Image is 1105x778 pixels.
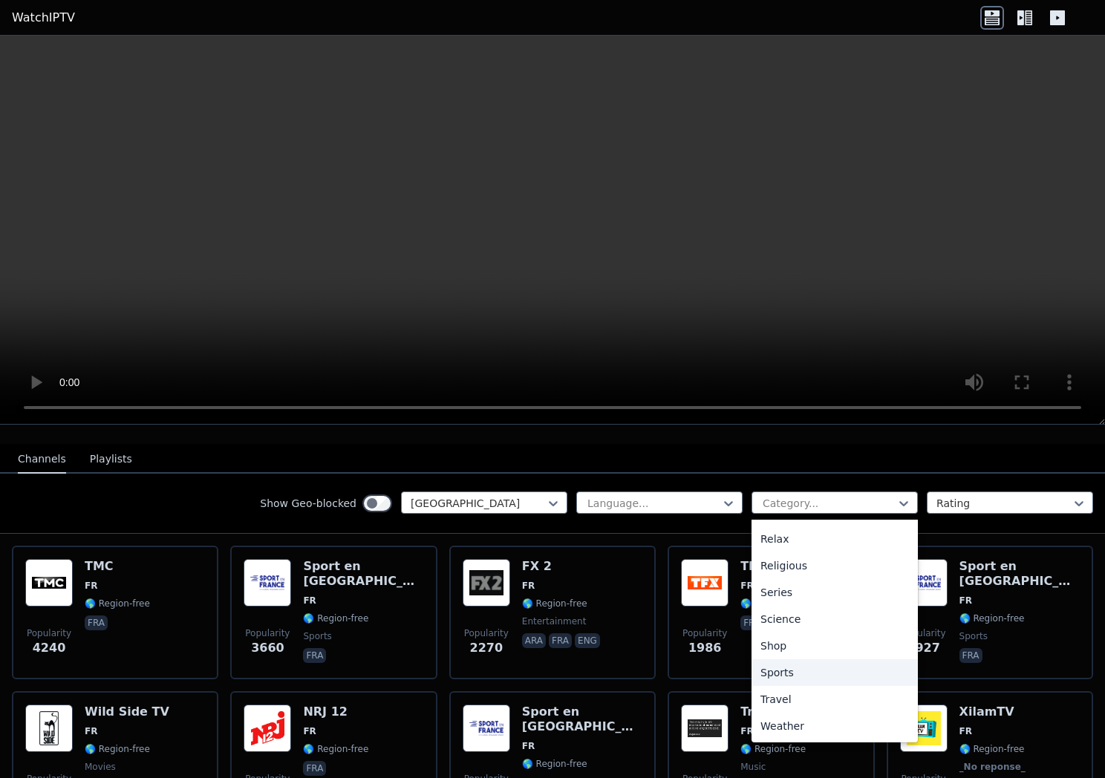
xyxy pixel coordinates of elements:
h6: Trace Urban [740,705,822,719]
span: FR [303,595,316,607]
h6: Sport en [GEOGRAPHIC_DATA] [522,705,642,734]
span: 🌎 Region-free [85,743,150,755]
h6: TFX [740,559,806,574]
div: Relax [752,526,918,552]
span: FR [522,740,535,752]
span: sports [959,630,988,642]
img: Sport en France [463,705,510,752]
span: FR [959,595,972,607]
span: 🌎 Region-free [85,598,150,609]
p: fra [959,648,982,663]
h6: XilamTV [959,705,1029,719]
span: 🌎 Region-free [740,743,806,755]
div: Weather [752,713,918,739]
span: 🌎 Region-free [303,743,368,755]
span: FR [85,725,97,737]
h6: TMC [85,559,150,574]
span: FR [522,580,535,592]
img: Sport en France [244,559,291,607]
span: FR [85,580,97,592]
div: Religious [752,552,918,579]
img: Trace Urban [681,705,728,752]
div: Sports [752,659,918,686]
span: 1927 [907,639,940,657]
span: Popularity [27,627,71,639]
p: eng [575,633,600,648]
p: ara [522,633,546,648]
button: Playlists [90,445,132,474]
span: FR [740,725,753,737]
img: XilamTV [900,705,948,752]
span: 🌎 Region-free [303,612,368,624]
p: fra [549,633,572,648]
div: Travel [752,686,918,713]
p: fra [303,648,326,663]
h6: Sport en [GEOGRAPHIC_DATA] [959,559,1080,589]
span: 🌎 Region-free [522,598,587,609]
img: TFX [681,559,728,607]
div: Series [752,579,918,606]
span: 2270 [470,639,503,657]
h6: Sport en [GEOGRAPHIC_DATA] [303,559,423,589]
img: Wild Side TV [25,705,73,752]
span: movies [85,761,116,773]
h6: Wild Side TV [85,705,169,719]
span: Popularity [464,627,509,639]
div: Shop [752,632,918,659]
span: _No reponse_ [959,761,1026,773]
h6: NRJ 12 [303,705,368,719]
span: 🌎 Region-free [959,743,1025,755]
img: NRJ 12 [244,705,291,752]
button: Channels [18,445,66,474]
span: Popularity [245,627,290,639]
span: 🌎 Region-free [959,612,1025,624]
span: music [740,761,766,773]
p: fra [740,615,763,630]
span: sports [303,630,331,642]
span: 1986 [688,639,722,657]
span: 3660 [251,639,284,657]
span: 4240 [33,639,66,657]
span: FR [959,725,972,737]
span: 🌎 Region-free [522,758,587,770]
h6: FX 2 [522,559,603,574]
span: 🌎 Region-free [740,598,806,609]
span: FR [303,725,316,737]
span: Popularity [682,627,727,639]
a: WatchIPTV [12,9,75,27]
label: Show Geo-blocked [260,496,356,511]
span: entertainment [522,615,587,627]
p: fra [85,615,108,630]
div: Science [752,606,918,632]
span: Popularity [902,627,946,639]
img: TMC [25,559,73,607]
p: fra [303,761,326,776]
img: FX 2 [463,559,510,607]
span: FR [740,580,753,592]
img: Sport en France [900,559,948,607]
